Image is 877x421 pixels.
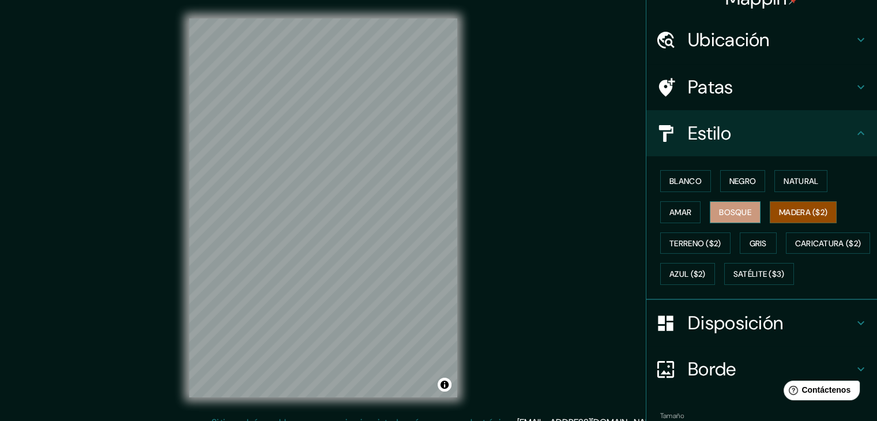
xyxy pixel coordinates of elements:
font: Patas [688,75,733,99]
button: Terreno ($2) [660,232,731,254]
font: Terreno ($2) [669,238,721,249]
font: Gris [750,238,767,249]
button: Amar [660,201,701,223]
button: Madera ($2) [770,201,837,223]
font: Bosque [719,207,751,217]
button: Natural [774,170,827,192]
font: Natural [784,176,818,186]
div: Estilo [646,110,877,156]
font: Amar [669,207,691,217]
div: Patas [646,64,877,110]
font: Estilo [688,121,731,145]
font: Ubicación [688,28,770,52]
button: Bosque [710,201,761,223]
font: Negro [729,176,756,186]
font: Disposición [688,311,783,335]
div: Ubicación [646,17,877,63]
font: Blanco [669,176,702,186]
font: Madera ($2) [779,207,827,217]
button: Gris [740,232,777,254]
font: Caricatura ($2) [795,238,861,249]
iframe: Lanzador de widgets de ayuda [774,376,864,408]
div: Disposición [646,300,877,346]
canvas: Mapa [189,18,457,397]
div: Borde [646,346,877,392]
font: Tamaño [660,411,684,420]
font: Satélite ($3) [733,269,785,280]
button: Negro [720,170,766,192]
button: Satélite ($3) [724,263,794,285]
button: Azul ($2) [660,263,715,285]
button: Blanco [660,170,711,192]
button: Activar o desactivar atribución [438,378,451,392]
button: Caricatura ($2) [786,232,871,254]
font: Borde [688,357,736,381]
font: Azul ($2) [669,269,706,280]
